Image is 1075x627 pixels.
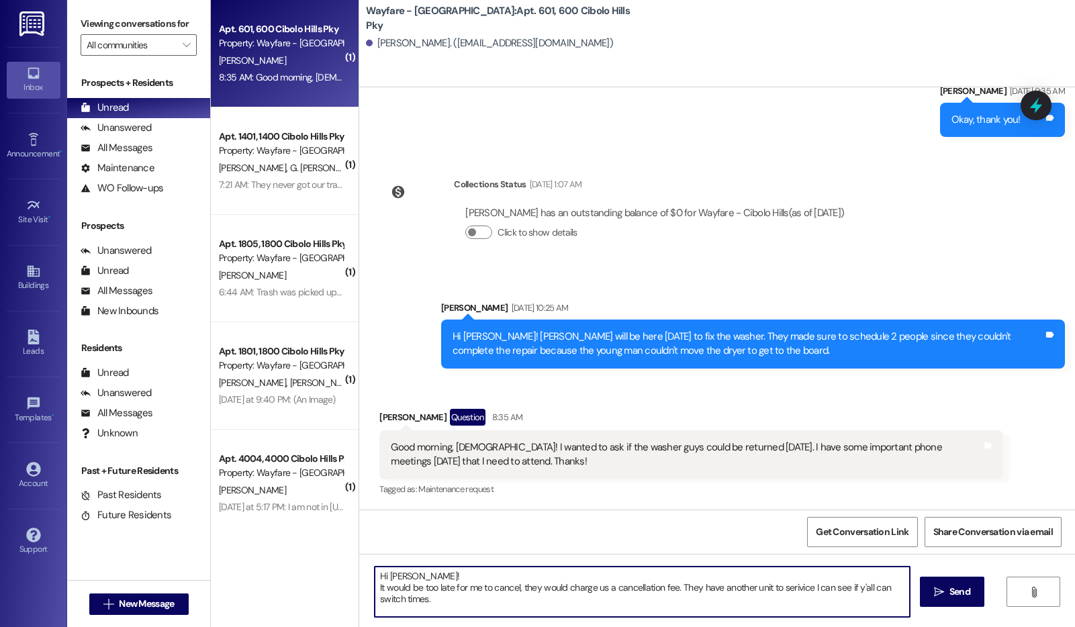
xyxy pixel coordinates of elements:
[81,13,197,34] label: Viewing conversations for
[81,121,152,135] div: Unanswered
[925,517,1062,547] button: Share Conversation via email
[67,219,210,233] div: Prospects
[508,301,569,315] div: [DATE] 10:25 AM
[219,36,343,50] div: Property: Wayfare - [GEOGRAPHIC_DATA]
[19,11,47,36] img: ResiDesk Logo
[60,147,62,156] span: •
[1007,84,1065,98] div: [DATE] 9:35 AM
[934,587,944,597] i: 
[81,101,129,115] div: Unread
[119,597,174,611] span: New Message
[81,406,152,420] div: All Messages
[219,484,286,496] span: [PERSON_NAME]
[219,344,343,358] div: Apt. 1801, 1800 Cibolo Hills Pky
[219,393,336,405] div: [DATE] at 9:40 PM: (An Image)
[183,40,190,50] i: 
[219,251,343,265] div: Property: Wayfare - [GEOGRAPHIC_DATA]
[219,501,469,513] div: [DATE] at 5:17 PM: I am not in [US_STATE]. Hopefully it is unlocked.
[290,162,368,174] span: G. [PERSON_NAME]
[940,84,1065,103] div: [PERSON_NAME]
[920,577,985,607] button: Send
[454,177,526,191] div: Collections Status
[418,483,494,495] span: Maintenance request
[89,593,189,615] button: New Message
[290,377,357,389] span: [PERSON_NAME]
[7,62,60,98] a: Inbox
[52,411,54,420] span: •
[816,525,908,539] span: Get Conversation Link
[81,181,163,195] div: WO Follow-ups
[219,377,290,389] span: [PERSON_NAME]
[391,440,982,469] div: Good morning, [DEMOGRAPHIC_DATA]! I wanted to ask if the washer guys could be returned [DATE]. I ...
[951,113,1021,127] div: Okay, thank you!
[67,341,210,355] div: Residents
[7,458,60,494] a: Account
[219,144,343,158] div: Property: Wayfare - [GEOGRAPHIC_DATA]
[7,194,60,230] a: Site Visit •
[81,366,129,380] div: Unread
[7,524,60,560] a: Support
[219,452,343,466] div: Apt. 4004, 4000 Cibolo Hills Pky
[949,585,970,599] span: Send
[219,269,286,281] span: [PERSON_NAME]
[498,226,577,240] label: Click to show details
[7,326,60,362] a: Leads
[219,286,374,298] div: 6:44 AM: Trash was picked up last night
[7,392,60,428] a: Templates •
[375,567,910,617] textarea: Hi [PERSON_NAME]! It would be too late for me to cancel, they would charge us a cancellation fee....
[219,22,343,36] div: Apt. 601, 600 Cibolo Hills Pky
[81,488,162,502] div: Past Residents
[379,409,1003,430] div: [PERSON_NAME]
[219,71,944,83] div: 8:35 AM: Good morning, [DEMOGRAPHIC_DATA]! I wanted to ask if the washer guys could be returned [...
[81,244,152,258] div: Unanswered
[933,525,1053,539] span: Share Conversation via email
[219,358,343,373] div: Property: Wayfare - [GEOGRAPHIC_DATA]
[219,179,383,191] div: 7:21 AM: They never got our trash last night
[87,34,175,56] input: All communities
[81,386,152,400] div: Unanswered
[81,141,152,155] div: All Messages
[81,508,171,522] div: Future Residents
[366,4,635,33] b: Wayfare - [GEOGRAPHIC_DATA]: Apt. 601, 600 Cibolo Hills Pky
[366,36,613,50] div: [PERSON_NAME]. ([EMAIL_ADDRESS][DOMAIN_NAME])
[81,426,138,440] div: Unknown
[81,161,154,175] div: Maintenance
[103,599,113,610] i: 
[81,304,158,318] div: New Inbounds
[219,466,343,480] div: Property: Wayfare - [GEOGRAPHIC_DATA]
[219,237,343,251] div: Apt. 1805, 1800 Cibolo Hills Pky
[81,264,129,278] div: Unread
[48,213,50,222] span: •
[219,130,343,144] div: Apt. 1401, 1400 Cibolo Hills Pky
[450,409,485,426] div: Question
[219,162,290,174] span: [PERSON_NAME]
[379,479,1003,499] div: Tagged as:
[489,410,522,424] div: 8:35 AM
[67,76,210,90] div: Prospects + Residents
[67,464,210,478] div: Past + Future Residents
[807,517,917,547] button: Get Conversation Link
[441,301,1065,320] div: [PERSON_NAME]
[465,206,844,220] div: [PERSON_NAME] has an outstanding balance of $0 for Wayfare - Cibolo Hills (as of [DATE])
[219,54,286,66] span: [PERSON_NAME]
[7,260,60,296] a: Buildings
[453,330,1043,358] div: Hi [PERSON_NAME]! [PERSON_NAME] will be here [DATE] to fix the washer. They made sure to schedule...
[1029,587,1039,597] i: 
[81,284,152,298] div: All Messages
[526,177,582,191] div: [DATE] 1:07 AM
